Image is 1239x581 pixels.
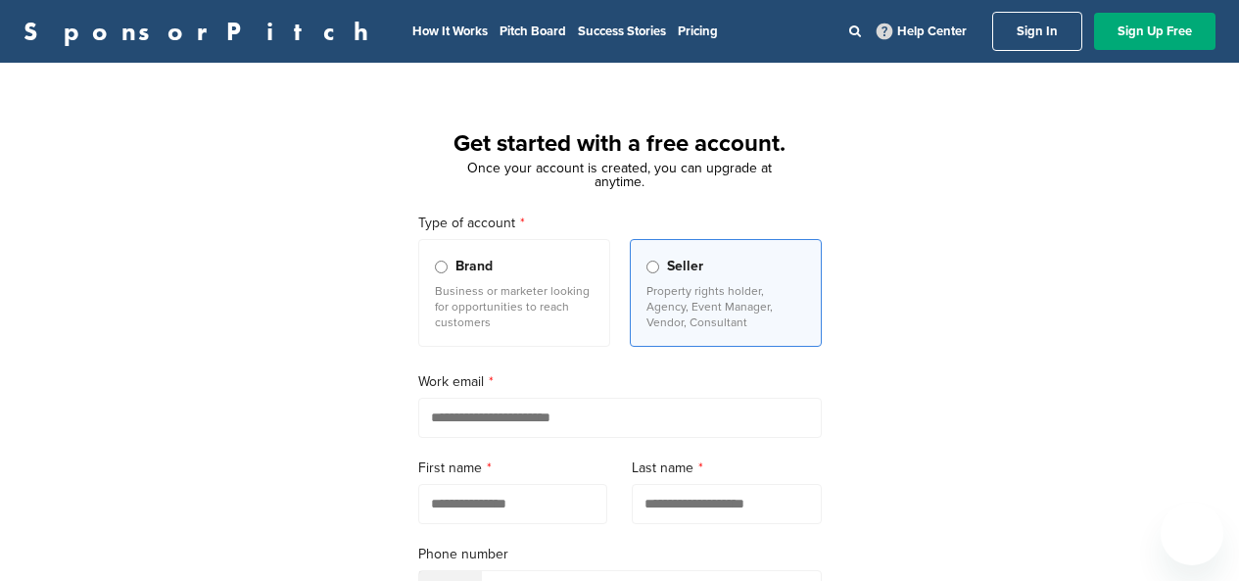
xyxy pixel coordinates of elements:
span: Brand [455,256,493,277]
iframe: Button to launch messaging window [1161,503,1223,565]
label: Work email [418,371,822,393]
span: Seller [667,256,703,277]
p: Property rights holder, Agency, Event Manager, Vendor, Consultant [646,283,805,330]
h1: Get started with a free account. [395,126,845,162]
a: Pitch Board [500,24,566,39]
a: Help Center [873,20,971,43]
label: Last name [632,458,822,479]
input: Seller Property rights holder, Agency, Event Manager, Vendor, Consultant [646,261,659,273]
a: Sign Up Free [1094,13,1215,50]
a: Pricing [678,24,718,39]
a: Sign In [992,12,1082,51]
p: Business or marketer looking for opportunities to reach customers [435,283,594,330]
a: How It Works [412,24,488,39]
label: Phone number [418,544,822,565]
label: First name [418,458,608,479]
label: Type of account [418,213,822,234]
span: Once your account is created, you can upgrade at anytime. [467,160,772,190]
input: Brand Business or marketer looking for opportunities to reach customers [435,261,448,273]
a: SponsorPitch [24,19,381,44]
a: Success Stories [578,24,666,39]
